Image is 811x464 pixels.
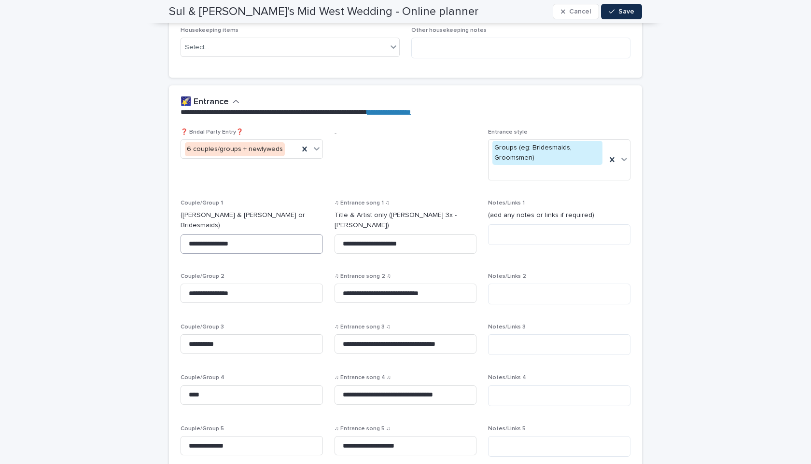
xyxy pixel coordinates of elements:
span: ♫ Entrance song 1 ♫ [335,200,390,206]
p: (add any notes or links if required) [488,210,630,220]
p: - [335,129,477,139]
span: ♫ Entrance song 3 ♫ [335,324,391,330]
span: ♫ Entrance song 5 ♫ [335,426,391,432]
span: Entrance style [488,129,528,135]
div: Select... [185,42,209,53]
p: ([PERSON_NAME] & [PERSON_NAME] or Bridesmaids) [181,210,323,231]
span: Couple/Group 4 [181,375,224,381]
button: Save [601,4,642,19]
p: Title & Artist only ([PERSON_NAME] 3x - [PERSON_NAME]) [335,210,477,231]
span: Notes/Links 3 [488,324,526,330]
span: ♫ Entrance song 2 ♫ [335,273,391,279]
span: ♫ Entrance song 4 ♫ [335,375,391,381]
span: Save [618,8,634,15]
span: Housekeeping items [181,27,238,33]
span: Notes/Links 4 [488,375,526,381]
span: Notes/Links 1 [488,200,525,206]
span: Couple/Group 5 [181,426,224,432]
button: 🌠 Entrance [181,97,239,108]
span: Couple/Group 1 [181,200,223,206]
div: 6 couples/groups + newlyweds [185,142,285,156]
h2: 🌠 Entrance [181,97,229,108]
span: Cancel [569,8,591,15]
span: Notes/Links 2 [488,273,526,279]
span: Notes/Links 5 [488,426,526,432]
span: ❓ Bridal Party Entry❓ [181,129,243,135]
button: Cancel [553,4,599,19]
span: Couple/Group 3 [181,324,224,330]
span: Other housekeeping notes [411,27,487,33]
h2: Sul & [PERSON_NAME]'s Mid West Wedding - Online planner [169,5,478,19]
span: Couple/Group 2 [181,273,224,279]
div: Groups (eg: Bridesmaids, Groomsmen) [492,141,602,165]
